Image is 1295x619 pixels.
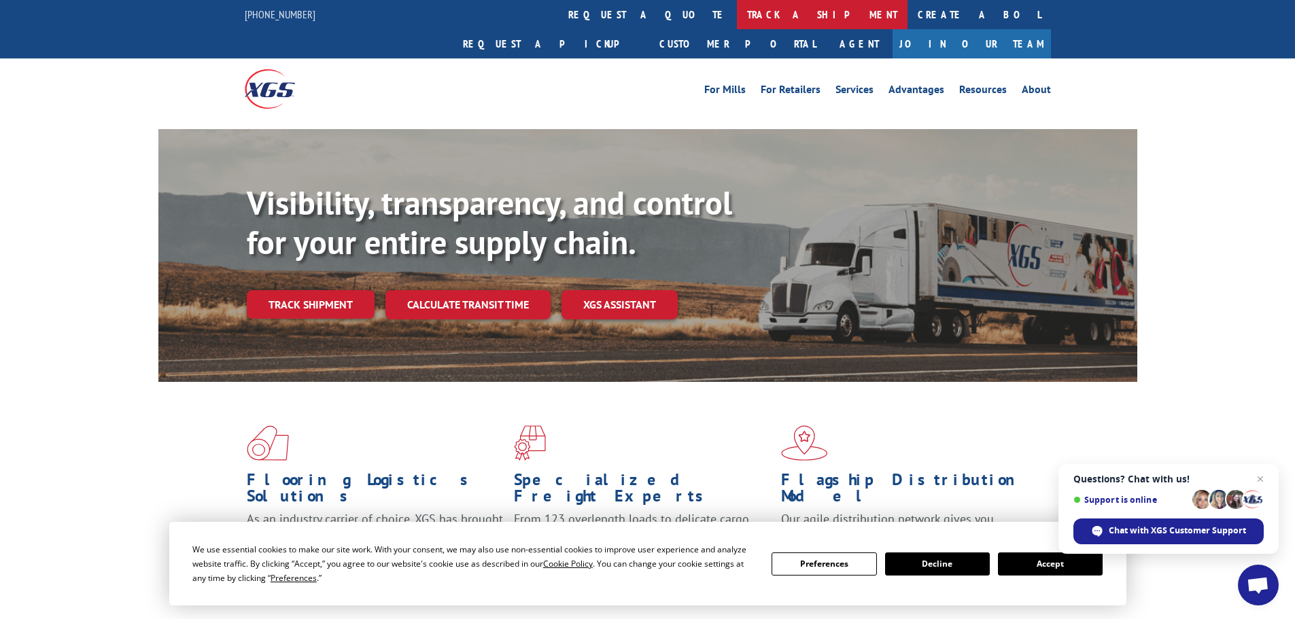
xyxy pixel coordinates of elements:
span: As an industry carrier of choice, XGS has brought innovation and dedication to flooring logistics... [247,511,503,559]
a: Services [835,84,874,99]
span: Chat with XGS Customer Support [1109,525,1246,537]
span: Questions? Chat with us! [1073,474,1264,484]
span: Preferences [271,572,317,584]
a: Agent [826,29,893,58]
span: Close chat [1252,471,1268,487]
a: Advantages [888,84,944,99]
button: Accept [998,552,1103,576]
h1: Flooring Logistics Solutions [247,472,504,511]
h1: Flagship Distribution Model [781,472,1038,511]
a: For Retailers [761,84,821,99]
span: Support is online [1073,495,1188,505]
button: Decline [885,552,990,576]
h1: Specialized Freight Experts [514,472,771,511]
a: Track shipment [247,290,375,319]
button: Preferences [772,552,876,576]
a: Resources [959,84,1007,99]
a: Request a pickup [453,29,649,58]
a: For Mills [704,84,746,99]
a: Customer Portal [649,29,826,58]
img: xgs-icon-focused-on-flooring-red [514,425,546,461]
div: Chat with XGS Customer Support [1073,518,1264,544]
b: Visibility, transparency, and control for your entire supply chain. [247,181,732,263]
a: [PHONE_NUMBER] [245,7,315,21]
span: Cookie Policy [543,558,593,569]
a: About [1022,84,1051,99]
img: xgs-icon-total-supply-chain-intelligence-red [247,425,289,461]
a: Calculate transit time [385,290,551,319]
a: Join Our Team [893,29,1051,58]
div: Open chat [1238,565,1279,605]
a: XGS ASSISTANT [562,290,678,319]
span: Our agile distribution network gives you nationwide inventory management on demand. [781,511,1031,543]
p: From 123 overlength loads to delicate cargo, our experienced staff knows the best way to move you... [514,511,771,571]
div: Cookie Consent Prompt [169,522,1126,605]
div: We use essential cookies to make our site work. With your consent, we may also use non-essential ... [192,542,755,585]
img: xgs-icon-flagship-distribution-model-red [781,425,828,461]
